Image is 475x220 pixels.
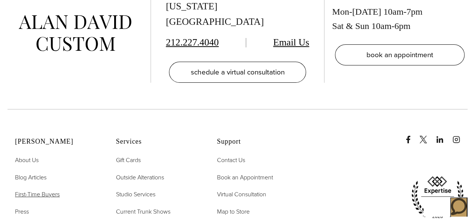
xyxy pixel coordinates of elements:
a: 212.227.4040 [166,37,219,48]
a: book an appointment [335,44,464,65]
span: Virtual Consultation [217,190,266,199]
a: linkedin [436,128,451,143]
span: Gift Cards [116,156,141,164]
a: x/twitter [419,128,434,143]
a: Book an Appointment [217,173,273,182]
a: instagram [452,128,467,143]
img: alan david custom [19,15,131,52]
a: Outside Alterations [116,173,164,182]
a: Studio Services [116,190,155,199]
iframe: Opens a widget where you can chat to one of our agents [424,197,467,216]
a: Gift Cards [116,155,141,165]
span: Studio Services [116,190,155,199]
a: Current Trunk Shows [116,207,170,217]
a: Virtual Consultation [217,190,266,199]
div: Mon-[DATE] 10am-7pm Sat & Sun 10am-6pm [332,5,467,33]
a: schedule a virtual consultation [169,62,306,83]
h2: Services [116,138,198,146]
span: Contact Us [217,156,245,164]
a: Facebook [404,128,418,143]
span: book an appointment [366,49,433,60]
span: Blog Articles [15,173,47,182]
a: Press [15,207,29,217]
h2: Support [217,138,299,146]
span: 1 new [27,18,43,24]
nav: Services Footer Nav [116,155,198,216]
a: About Us [15,155,39,165]
span: Outside Alterations [116,173,164,182]
h2: [PERSON_NAME] [15,138,97,146]
a: Contact Us [217,155,245,165]
a: Map to Store [217,207,250,217]
span: Book an Appointment [217,173,273,182]
a: First-Time Buyers [15,190,60,199]
span: schedule a virtual consultation [190,67,284,77]
span: First-Time Buyers [15,190,60,199]
span: About Us [15,156,39,164]
a: Email Us [273,37,309,48]
a: Blog Articles [15,173,47,182]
